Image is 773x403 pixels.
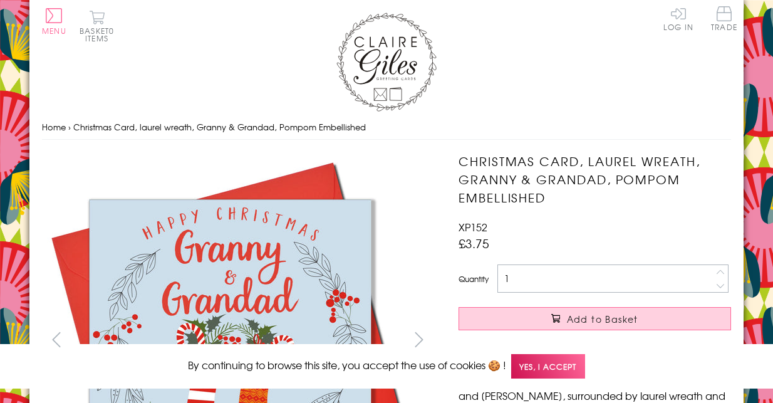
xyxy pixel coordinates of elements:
a: Home [42,121,66,133]
span: XP152 [459,219,487,234]
button: prev [42,325,70,353]
h1: Christmas Card, laurel wreath, Granny & Grandad, Pompom Embellished [459,152,731,206]
button: Menu [42,8,66,34]
button: next [405,325,433,353]
span: £3.75 [459,234,489,252]
span: Add to Basket [567,313,638,325]
span: 0 items [85,25,114,44]
img: Claire Giles Greetings Cards [336,13,437,112]
label: Quantity [459,273,489,285]
button: Basket0 items [80,10,114,42]
button: Add to Basket [459,307,731,330]
span: Christmas Card, laurel wreath, Granny & Grandad, Pompom Embellished [73,121,366,133]
span: Trade [711,6,737,31]
span: Yes, I accept [511,354,585,379]
nav: breadcrumbs [42,115,731,140]
span: Menu [42,25,66,36]
span: › [68,121,71,133]
a: Log In [663,6,693,31]
a: Trade [711,6,737,33]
